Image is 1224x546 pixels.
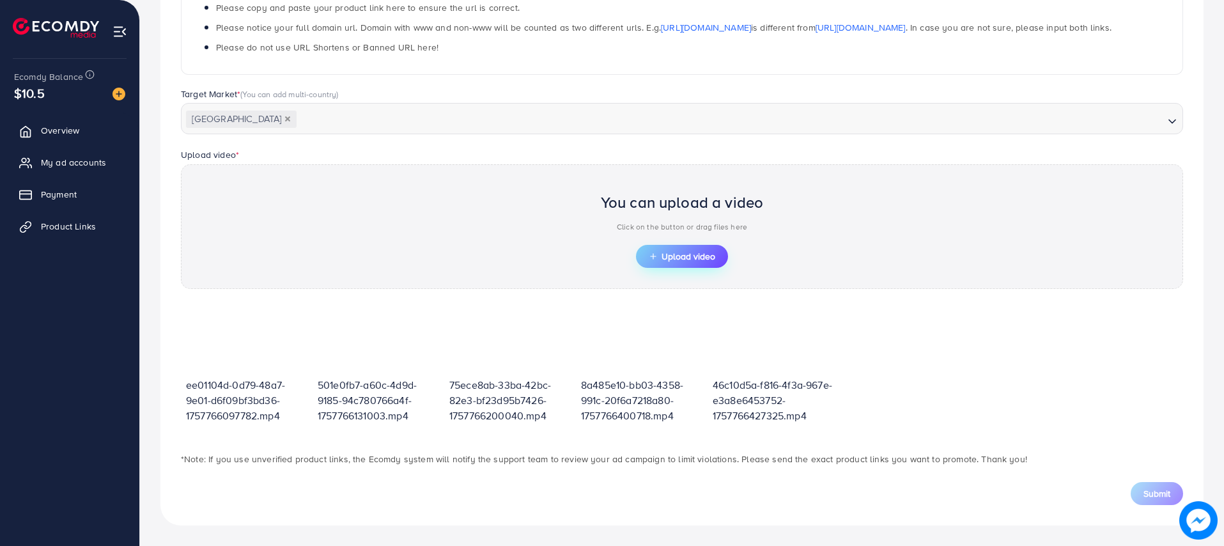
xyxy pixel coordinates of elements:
[181,451,1183,467] p: *Note: If you use unverified product links, the Ecomdy system will notify the support team to rev...
[14,70,83,83] span: Ecomdy Balance
[10,150,130,175] a: My ad accounts
[601,219,764,235] p: Click on the button or drag files here
[636,245,728,268] button: Upload video
[713,377,834,423] p: 46c10d5a-f816-4f3a-967e-e3a8e6453752-1757766427325.mp4
[318,377,439,423] p: 501e0fb7-a60c-4d9d-9185-94c780766a4f-1757766131003.mp4
[10,214,130,239] a: Product Links
[10,118,130,143] a: Overview
[181,88,339,100] label: Target Market
[816,21,906,34] a: [URL][DOMAIN_NAME]
[41,156,106,169] span: My ad accounts
[449,377,571,423] p: 75ece8ab-33ba-42bc-82e3-bf23d95b7426-1757766200040.mp4
[216,1,520,14] span: Please copy and paste your product link here to ensure the url is correct.
[581,377,702,423] p: 8a485e10-bb03-4358-991c-20f6a7218a80-1757766400718.mp4
[181,103,1183,134] div: Search for option
[1143,487,1170,500] span: Submit
[661,21,751,34] a: [URL][DOMAIN_NAME]
[14,84,45,102] span: $10.5
[1131,482,1183,505] button: Submit
[41,220,96,233] span: Product Links
[41,188,77,201] span: Payment
[298,110,1163,130] input: Search for option
[10,182,130,207] a: Payment
[649,252,715,261] span: Upload video
[284,116,291,122] button: Deselect Pakistan
[216,41,438,54] span: Please do not use URL Shortens or Banned URL here!
[13,18,99,38] img: logo
[216,21,1112,34] span: Please notice your full domain url. Domain with www and non-www will be counted as two different ...
[186,111,297,129] span: [GEOGRAPHIC_DATA]
[112,88,125,100] img: image
[240,88,338,100] span: (You can add multi-country)
[186,377,307,423] p: ee01104d-0d79-48a7-9e01-d6f09bf3bd36-1757766097782.mp4
[41,124,79,137] span: Overview
[1179,501,1218,540] img: image
[181,148,239,161] label: Upload video
[601,193,764,212] h2: You can upload a video
[112,24,127,39] img: menu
